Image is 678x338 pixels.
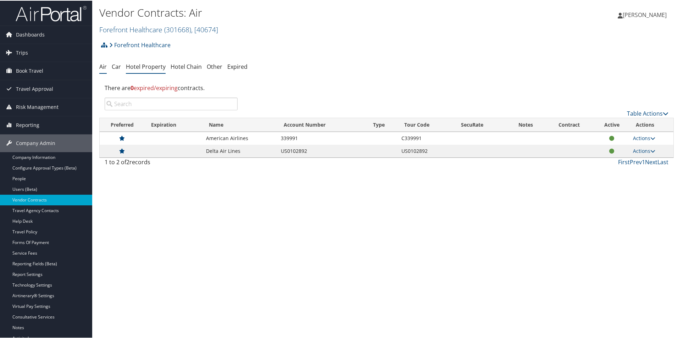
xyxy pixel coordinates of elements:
[145,117,202,131] th: Expiration: activate to sort column ascending
[398,131,455,144] td: C339991
[277,131,367,144] td: 339991
[633,134,655,141] a: Actions
[202,131,278,144] td: American Airlines
[398,144,455,157] td: US0102892
[544,117,594,131] th: Contract: activate to sort column ascending
[164,24,191,34] span: ( 301668 )
[105,97,238,110] input: Search
[207,62,222,70] a: Other
[630,157,642,165] a: Prev
[112,62,121,70] a: Car
[594,117,629,131] th: Active: activate to sort column ascending
[16,61,43,79] span: Book Travel
[657,157,668,165] a: Last
[642,157,645,165] a: 1
[16,116,39,133] span: Reporting
[99,5,482,20] h1: Vendor Contracts: Air
[202,117,278,131] th: Name: activate to sort column ascending
[16,134,55,151] span: Company Admin
[627,109,668,117] a: Table Actions
[455,117,507,131] th: SecuRate: activate to sort column ascending
[130,83,178,91] span: expired/expiring
[618,157,630,165] a: First
[277,144,367,157] td: US0102892
[171,62,202,70] a: Hotel Chain
[367,117,398,131] th: Type: activate to sort column ascending
[16,5,87,21] img: airportal-logo.png
[16,98,59,115] span: Risk Management
[16,79,53,97] span: Travel Approval
[99,62,107,70] a: Air
[645,157,657,165] a: Next
[16,25,45,43] span: Dashboards
[16,43,28,61] span: Trips
[618,4,674,25] a: [PERSON_NAME]
[629,117,673,131] th: Actions
[507,117,544,131] th: Notes: activate to sort column ascending
[99,24,218,34] a: Forefront Healthcare
[105,157,238,169] div: 1 to 2 of records
[277,117,367,131] th: Account Number: activate to sort column ascending
[202,144,278,157] td: Delta Air Lines
[100,117,145,131] th: Preferred: activate to sort column ascending
[398,117,455,131] th: Tour Code: activate to sort column ascending
[126,157,129,165] span: 2
[227,62,248,70] a: Expired
[99,78,674,97] div: There are contracts.
[130,83,134,91] strong: 0
[633,147,655,154] a: Actions
[623,10,667,18] span: [PERSON_NAME]
[191,24,218,34] span: , [ 40674 ]
[109,37,171,51] a: Forefront Healthcare
[126,62,166,70] a: Hotel Property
